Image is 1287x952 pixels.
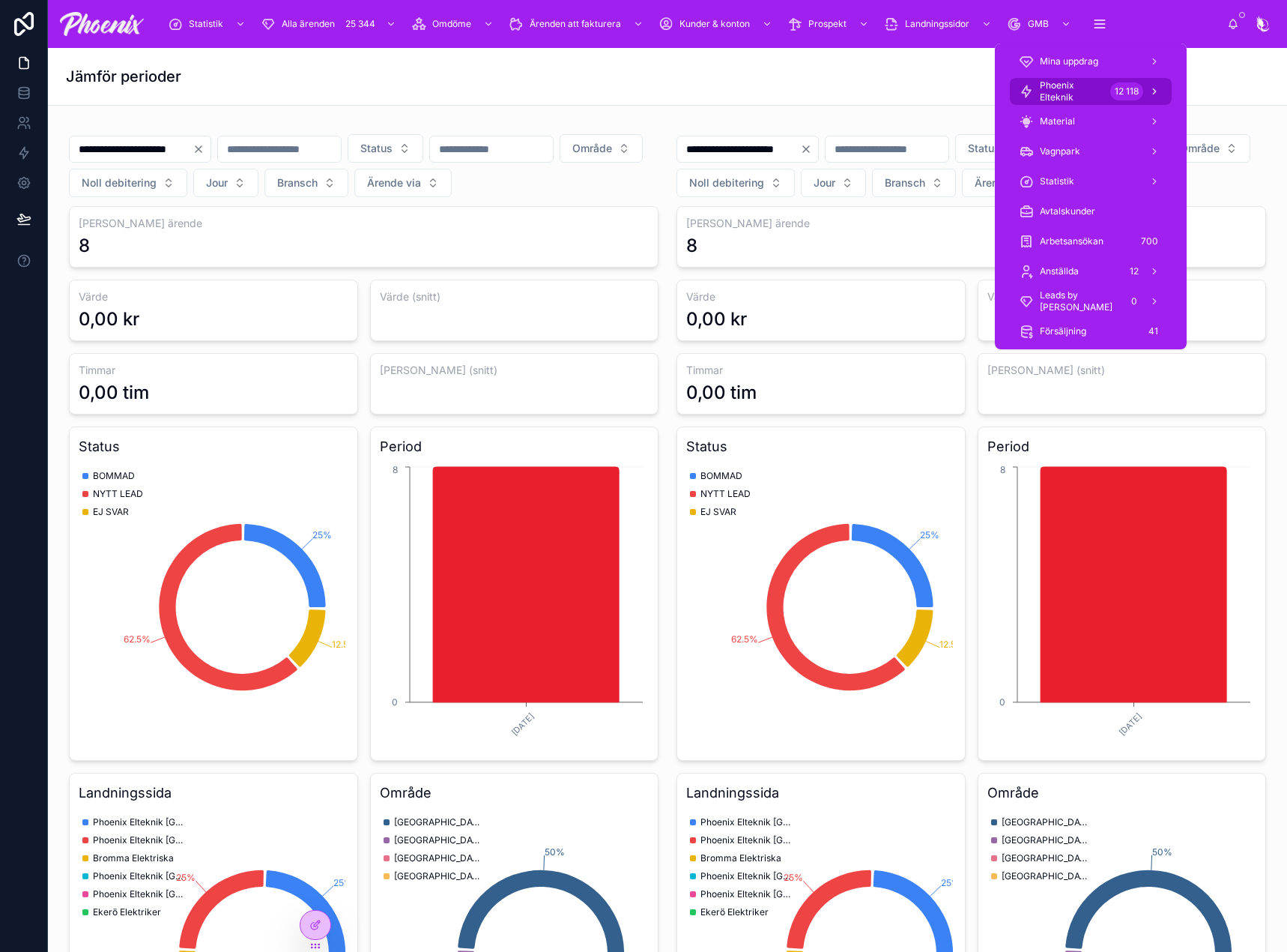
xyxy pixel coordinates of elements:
[66,66,181,87] h1: Jämför perioder
[1040,289,1119,313] span: Leads by [PERSON_NAME]
[93,852,174,864] span: Bromma Elektriska
[1116,711,1143,738] text: [DATE]
[393,464,398,475] tspan: 8
[394,834,484,846] span: [GEOGRAPHIC_DATA]
[1136,232,1163,250] div: 700
[1010,318,1172,345] a: Försäljning41
[700,834,790,846] span: Phoenix Elteknik [GEOGRAPHIC_DATA]
[1010,108,1172,135] a: Material
[193,169,258,197] button: Select Button
[1010,78,1172,105] a: Phoenix Elteknik12 118
[1151,846,1172,858] tspan: 50%
[176,872,196,883] tspan: 25%
[530,18,621,30] span: Ärenden att fakturera
[79,381,149,405] div: 0,00 tim
[1040,235,1103,247] span: Arbetsansökan
[885,175,925,190] span: Bransch
[700,488,751,500] span: NYTT LEAD
[333,877,353,888] tspan: 25%
[163,10,253,37] a: Statistik
[282,18,335,30] span: Alla ärenden
[939,639,965,650] tspan: 12.5%
[156,7,1227,40] div: scrollable content
[380,436,649,457] h3: Period
[380,463,649,751] div: chart
[392,696,398,708] tspan: 0
[700,816,790,828] span: Phoenix Elteknik [GEOGRAPHIC_DATA]
[731,633,758,645] tspan: 62.5%
[1040,325,1086,337] span: Försäljning
[93,816,183,828] span: Phoenix Elteknik [GEOGRAPHIC_DATA]
[79,234,90,258] div: 8
[82,175,157,190] span: Noll debitering
[1144,322,1163,340] div: 41
[93,888,183,900] span: Phoenix Elteknik [GEOGRAPHIC_DATA]
[93,870,183,882] span: Phoenix Elteknik [GEOGRAPHIC_DATA]
[654,10,780,37] a: Kunder & konton
[686,463,956,751] div: chart
[380,289,649,304] h3: Värde (snitt)
[69,169,187,197] button: Select Button
[679,18,750,30] span: Kunder & konton
[193,143,211,155] button: Clear
[560,134,643,163] button: Select Button
[79,363,348,378] h3: Timmar
[686,216,1256,231] h3: [PERSON_NAME] ärende
[93,470,135,482] span: BOMMAD
[367,175,421,190] span: Ärende via
[1040,145,1080,157] span: Vagnpark
[544,846,564,858] tspan: 50%
[1110,82,1143,100] div: 12 118
[700,888,790,900] span: Phoenix Elteknik [GEOGRAPHIC_DATA]
[987,363,1257,378] h3: [PERSON_NAME] (snitt)
[264,169,348,197] button: Select Button
[686,289,956,304] h3: Värde
[394,870,484,882] span: [GEOGRAPHIC_DATA]
[348,134,423,163] button: Select Button
[700,470,742,482] span: BOMMAD
[962,169,1059,197] button: Select Button
[277,175,318,190] span: Bransch
[676,169,795,197] button: Select Button
[975,175,1029,190] span: Ärende via
[1002,816,1091,828] span: [GEOGRAPHIC_DATA]
[1125,262,1143,280] div: 12
[1180,141,1220,156] span: Område
[206,175,228,190] span: Jour
[905,18,969,30] span: Landningssidor
[1040,79,1104,103] span: Phoenix Elteknik
[572,141,612,156] span: Område
[394,816,484,828] span: [GEOGRAPHIC_DATA]
[360,141,393,156] span: Status
[800,143,818,155] button: Clear
[941,877,960,888] tspan: 25%
[686,363,956,378] h3: Timmar
[1040,265,1079,277] span: Anställda
[1040,115,1075,127] span: Material
[93,906,161,918] span: Ekerö Elektriker
[700,852,781,864] span: Bromma Elektriska
[394,852,484,864] span: [GEOGRAPHIC_DATA]
[407,10,501,37] a: Omdöme
[686,234,697,258] div: 8
[783,10,876,37] a: Prospekt
[987,783,1257,804] h3: Område
[700,506,736,518] span: EJ SVAR
[124,633,151,645] tspan: 62.5%
[995,43,1187,349] div: scrollable content
[504,10,651,37] a: Ärenden att fakturera
[79,783,348,804] h3: Landningssida
[380,363,649,378] h3: [PERSON_NAME] (snitt)
[432,18,471,30] span: Omdöme
[872,169,956,197] button: Select Button
[1000,464,1005,475] tspan: 8
[1040,175,1074,187] span: Statistik
[1028,18,1049,30] span: GMB
[686,307,747,331] div: 0,00 kr
[1010,168,1172,195] a: Statistik
[808,18,847,30] span: Prospekt
[1010,138,1172,165] a: Vagnpark
[354,169,452,197] button: Select Button
[93,488,143,500] span: NYTT LEAD
[686,436,956,457] h3: Status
